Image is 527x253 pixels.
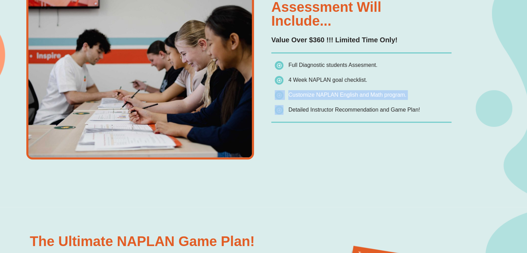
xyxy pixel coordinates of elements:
[275,76,283,85] img: icon-list.png
[275,61,283,70] img: icon-list.png
[275,91,283,99] img: icon-list.png
[288,107,420,113] span: Detailed Instructor Recommendation and Game Plan!
[288,62,377,68] span: Full Diagnostic students Assesment.
[288,77,367,83] span: 4 Week NAPLAN goal checklist.
[271,35,451,45] p: Value Over $360 !!! Limited Time Only!
[288,92,406,98] span: Customize NAPLAN English and Math program.
[412,175,527,253] iframe: Chat Widget
[30,234,255,248] h3: The Ultimate NAPLAN Game Plan!
[275,106,283,114] img: icon-list.png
